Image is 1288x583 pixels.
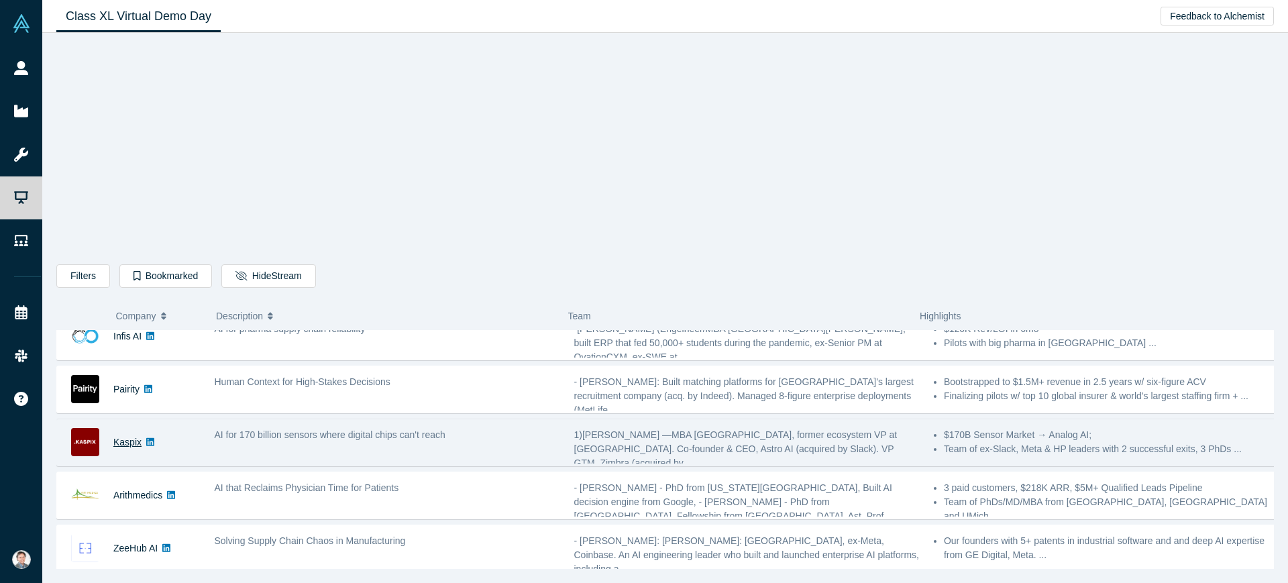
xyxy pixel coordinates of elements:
[944,495,1279,523] li: Team of PhDs/MD/MBA from [GEOGRAPHIC_DATA], [GEOGRAPHIC_DATA] and UMich. ...
[920,311,961,321] span: Highlights
[215,535,406,546] span: Solving Supply Chain Chaos in Manufacturing
[944,389,1279,403] li: Finalizing pilots w/ top 10 global insurer & world's largest staffing firm + ...
[944,375,1279,389] li: Bootstrapped to $1.5M+ revenue in 2.5 years w/ six-figure ACV
[71,428,99,456] img: Kaspix's Logo
[568,311,591,321] span: Team
[71,322,99,350] img: Infis AI's Logo
[944,481,1279,495] li: 3 paid customers, $218K ARR, $5M+ Qualified Leads Pipeline
[574,482,894,521] span: - [PERSON_NAME] - PhD from [US_STATE][GEOGRAPHIC_DATA], Built AI decision engine from Google, - [...
[221,264,315,288] button: HideStream
[944,428,1279,442] li: $170B Sensor Market → Analog AI;
[478,44,853,254] iframe: Alchemist Class XL Demo Day: Vault
[574,323,906,362] span: -[PERSON_NAME] (Engeineer/MBA [GEOGRAPHIC_DATA][PERSON_NAME], built ERP that fed 50,000+ students...
[944,534,1279,562] li: Our founders with 5+ patents in industrial software and and deep AI expertise from GE Digital, Me...
[215,482,399,493] span: AI that Reclaims Physician Time for Patients
[71,481,99,509] img: Arithmedics's Logo
[944,442,1279,456] li: Team of ex-Slack, Meta & HP leaders with 2 successful exits, 3 PhDs ...
[574,535,919,574] span: - [PERSON_NAME]: [PERSON_NAME]: [GEOGRAPHIC_DATA], ex-Meta, Coinbase. An AI engineering leader wh...
[71,375,99,403] img: Pairity's Logo
[216,302,263,330] span: Description
[574,376,914,415] span: - [PERSON_NAME]: Built matching platforms for [GEOGRAPHIC_DATA]'s largest recruitment company (ac...
[944,336,1279,350] li: Pilots with big pharma in [GEOGRAPHIC_DATA] ...
[574,429,898,468] span: 1)[PERSON_NAME] —MBA [GEOGRAPHIC_DATA], former ecosystem VP at [GEOGRAPHIC_DATA]. Co-founder & CE...
[56,264,110,288] button: Filters
[1161,7,1274,25] button: Feedback to Alchemist
[113,543,158,553] a: ZeeHub AI
[116,302,203,330] button: Company
[12,14,31,33] img: Alchemist Vault Logo
[12,550,31,569] img: Andres Valdivieso's Account
[116,302,156,330] span: Company
[113,490,162,500] a: Arithmedics
[215,429,445,440] span: AI for 170 billion sensors where digital chips can't reach
[216,302,554,330] button: Description
[113,384,140,394] a: Pairity
[113,331,142,341] a: Infis AI
[113,437,142,447] a: Kaspix
[215,376,390,387] span: Human Context for High-Stakes Decisions
[56,1,221,32] a: Class XL Virtual Demo Day
[71,534,99,562] img: ZeeHub AI's Logo
[119,264,212,288] button: Bookmarked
